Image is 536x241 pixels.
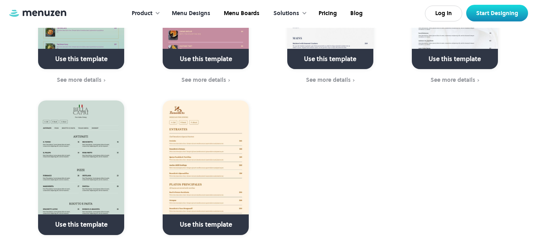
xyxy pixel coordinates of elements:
a: Menu Designs [164,1,216,26]
div: Product [124,1,164,26]
a: See more details [273,76,388,85]
a: Use this template [163,100,249,235]
a: See more details [398,76,512,85]
a: See more details [148,76,263,85]
div: See more details [306,77,351,83]
div: See more details [430,77,475,83]
a: Blog [343,1,369,26]
div: Solutions [265,1,311,26]
div: Solutions [273,9,299,18]
div: Product [132,9,152,18]
a: Use this template [38,100,124,235]
a: Start Designing [466,5,528,21]
div: See more details [181,77,226,83]
a: Pricing [311,1,343,26]
a: See more details [24,76,139,85]
div: See more details [57,77,102,83]
a: Menu Boards [216,1,265,26]
a: Log In [425,6,462,21]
